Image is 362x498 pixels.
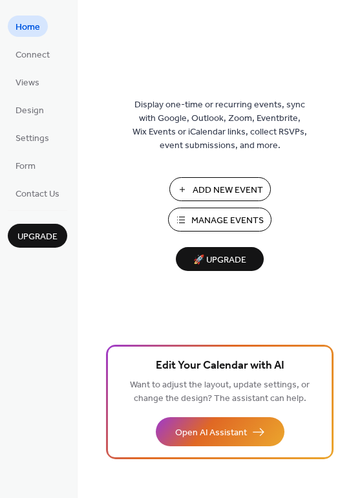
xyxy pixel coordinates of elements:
[8,224,67,248] button: Upgrade
[8,16,48,37] a: Home
[16,21,40,34] span: Home
[156,357,284,375] span: Edit Your Calendar with AI
[176,247,264,271] button: 🚀 Upgrade
[175,426,247,440] span: Open AI Assistant
[8,155,43,176] a: Form
[17,230,58,244] span: Upgrade
[8,127,57,148] a: Settings
[16,132,49,146] span: Settings
[191,214,264,228] span: Manage Events
[169,177,271,201] button: Add New Event
[193,184,263,197] span: Add New Event
[8,182,67,204] a: Contact Us
[133,98,307,153] span: Display one-time or recurring events, sync with Google, Outlook, Zoom, Eventbrite, Wix Events or ...
[16,104,44,118] span: Design
[168,208,271,232] button: Manage Events
[16,160,36,173] span: Form
[16,188,59,201] span: Contact Us
[8,71,47,92] a: Views
[16,49,50,62] span: Connect
[16,76,39,90] span: Views
[8,43,58,65] a: Connect
[130,376,310,407] span: Want to adjust the layout, update settings, or change the design? The assistant can help.
[184,252,256,269] span: 🚀 Upgrade
[8,99,52,120] a: Design
[156,417,284,446] button: Open AI Assistant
